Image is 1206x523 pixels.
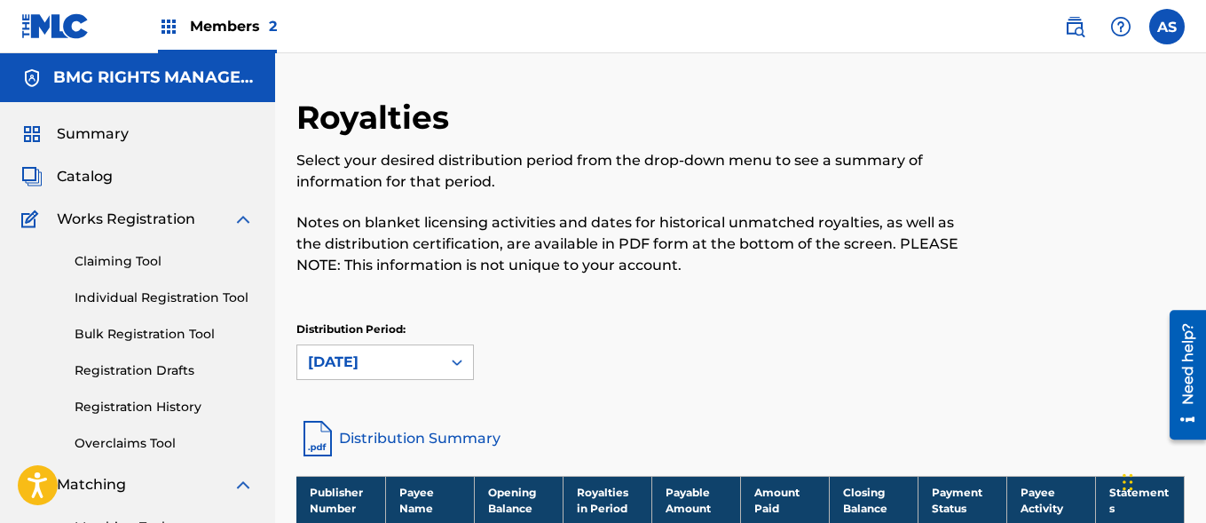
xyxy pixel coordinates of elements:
span: 2 [269,18,277,35]
div: User Menu [1149,9,1185,44]
iframe: Resource Center [1156,304,1206,447]
a: Distribution Summary [296,417,1185,460]
a: CatalogCatalog [21,166,113,187]
a: Claiming Tool [75,252,254,271]
a: Bulk Registration Tool [75,325,254,344]
p: Notes on blanket licensing activities and dates for historical unmatched royalties, as well as th... [296,212,981,276]
img: expand [233,209,254,230]
span: Catalog [57,166,113,187]
a: Registration Drafts [75,361,254,380]
a: Individual Registration Tool [75,289,254,307]
h2: Royalties [296,98,458,138]
a: SummarySummary [21,123,129,145]
div: Drag [1123,456,1133,509]
img: Works Registration [21,209,44,230]
div: [DATE] [308,352,430,373]
img: help [1110,16,1131,37]
p: Select your desired distribution period from the drop-down menu to see a summary of information f... [296,150,981,193]
img: distribution-summary-pdf [296,417,339,460]
img: search [1064,16,1085,37]
img: Top Rightsholders [158,16,179,37]
span: Members [190,16,277,36]
img: expand [233,474,254,495]
span: Summary [57,123,129,145]
span: Matching [57,474,126,495]
div: Help [1103,9,1139,44]
a: Registration History [75,398,254,416]
img: MLC Logo [21,13,90,39]
p: Distribution Period: [296,321,474,337]
a: Public Search [1057,9,1092,44]
a: Overclaims Tool [75,434,254,453]
img: Summary [21,123,43,145]
span: Works Registration [57,209,195,230]
img: Accounts [21,67,43,89]
img: Catalog [21,166,43,187]
iframe: Chat Widget [1117,438,1206,523]
h5: BMG RIGHTS MANAGEMENT US, LLC [53,67,254,88]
